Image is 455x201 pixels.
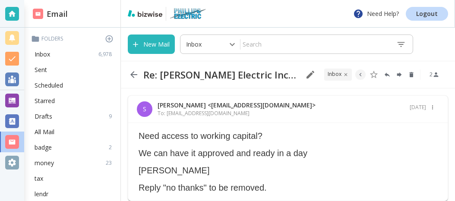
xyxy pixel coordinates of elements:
p: Sent [35,66,47,74]
p: Inbox [186,40,202,49]
p: lendr [35,190,48,198]
div: Drafts9 [31,109,117,124]
p: 23 [106,159,115,167]
p: Need Help? [353,9,399,19]
button: See Participants [424,64,445,85]
div: Sent [31,62,117,78]
button: Forward [394,69,404,80]
p: Folders [31,35,117,43]
input: Search [240,37,389,52]
p: Inbox [35,50,50,59]
p: [PERSON_NAME] <[EMAIL_ADDRESS][DOMAIN_NAME]> [158,101,316,110]
p: [DATE] [410,104,426,111]
h2: Email [33,8,68,20]
p: All Mail [35,128,54,136]
p: Logout [416,11,438,17]
p: 2 [109,144,115,151]
p: money [35,159,54,167]
h2: Re: [PERSON_NAME] Electric Inc Growth [143,69,298,81]
button: New Mail [128,35,175,54]
p: Scheduled [35,81,63,90]
button: Delete [406,69,417,80]
div: badge2 [31,140,117,155]
div: tax [31,171,117,186]
p: 9 [109,113,115,120]
div: money23 [31,155,117,171]
div: S[PERSON_NAME] <[EMAIL_ADDRESS][DOMAIN_NAME]>To: [EMAIL_ADDRESS][DOMAIN_NAME][DATE] [128,96,448,123]
div: Scheduled [31,78,117,93]
div: All Mail [31,124,117,140]
p: Starred [35,97,55,105]
p: To: [EMAIL_ADDRESS][DOMAIN_NAME] [158,110,316,117]
a: Logout [406,7,448,21]
p: Drafts [35,112,52,121]
img: Phillips Electric [170,7,207,21]
p: 6,978 [98,50,115,58]
p: 2 [430,71,433,79]
div: Inbox6,978 [31,47,117,62]
p: S [143,105,146,113]
p: badge [35,143,52,152]
img: DashboardSidebarEmail.svg [33,9,43,19]
div: Starred [31,93,117,109]
button: Reply [382,69,392,80]
img: bizwise [128,10,162,17]
p: INBOX [328,70,341,79]
p: tax [35,174,43,183]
